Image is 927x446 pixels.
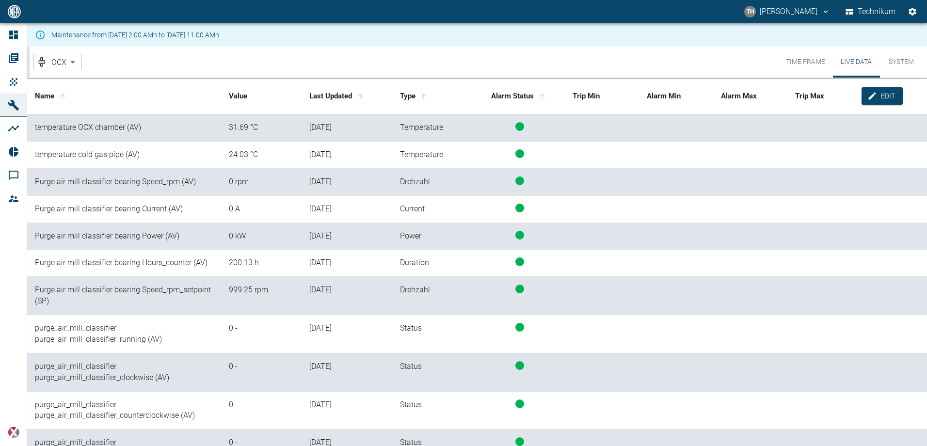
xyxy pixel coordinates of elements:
a: OCX [36,56,66,68]
div: 0 - [229,323,294,334]
div: 8/8/2025, 2:25:30 PM [309,399,384,411]
th: Alarm Max [713,78,787,114]
img: logo [7,5,22,18]
td: Drehzahl [392,277,475,315]
th: Trip Min [565,78,639,114]
div: Maintenance from [DATE] 2:00 AMh to [DATE] 11:00 AMh [51,26,219,44]
button: thomas.hosten@neuman-esser.de [743,3,831,20]
div: 8/8/2025, 2:25:30 PM [309,122,384,133]
td: Purge air mill classifier bearing Speed_rpm (AV) [27,169,221,196]
td: purge_air_mill_classifier purge_air_mill_classifier_running (AV) [27,315,221,353]
td: temperature cold gas pipe (AV) [27,142,221,169]
span: status-running [515,149,524,158]
button: Live Data [833,47,879,78]
td: purge_air_mill_classifier purge_air_mill_classifier_counterclockwise (AV) [27,392,221,430]
span: sort-time [354,92,367,101]
span: status-running [515,176,524,185]
div: 8/8/2025, 2:25:30 PM [309,323,384,334]
button: Settings [904,3,921,20]
div: 8/8/2025, 2:25:30 PM [309,176,384,188]
button: System [879,47,923,78]
span: status-running [515,285,524,293]
button: Time Frame [778,47,833,78]
div: 24.03 °C [229,149,294,160]
div: 0 kW [229,231,294,242]
td: Temperature [392,142,475,169]
span: sort-name [56,92,69,101]
th: Value [221,78,302,114]
div: 8/8/2025, 2:25:30 PM [309,231,384,242]
div: 999.25 rpm [229,285,294,296]
span: status-running [515,323,524,332]
div: 0 - [229,361,294,372]
td: Temperature [392,114,475,142]
span: status-running [515,437,524,446]
span: sort-type [417,92,430,101]
span: status-running [515,231,524,239]
div: 8/8/2025, 2:25:30 PM [309,361,384,372]
div: TH [744,6,756,17]
td: temperature OCX chamber (AV) [27,114,221,142]
th: Alarm Min [639,78,713,114]
td: Status [392,315,475,353]
td: Purge air mill classifier bearing Current (AV) [27,196,221,223]
td: Power [392,223,475,250]
th: Type [392,78,475,114]
span: sort-status [536,92,548,101]
span: status-running [515,361,524,370]
span: status-running [515,399,524,408]
th: Name [27,78,221,114]
div: 8/8/2025, 2:25:30 PM [309,204,384,215]
span: status-running [515,122,524,131]
th: Alarm Status [475,78,565,114]
div: 8/8/2025, 2:25:30 PM [309,257,384,269]
span: status-running [515,257,524,266]
button: Technikum [844,3,898,20]
td: Status [392,353,475,392]
td: Current [392,196,475,223]
img: Xplore Logo [8,427,19,438]
td: Purge air mill classifier bearing Power (AV) [27,223,221,250]
span: status-running [515,204,524,212]
div: 8/8/2025, 2:25:30 PM [309,285,384,296]
button: edit-alarms [862,87,903,105]
div: 200.13333 h [229,257,294,269]
div: 31.69 °C [229,122,294,133]
div: 0 rpm [229,176,294,188]
th: Last Updated [302,78,392,114]
td: Status [392,392,475,430]
th: Trip Max [787,78,862,114]
td: purge_air_mill_classifier purge_air_mill_classifier_clockwise (AV) [27,353,221,392]
td: Purge air mill classifier bearing Hours_counter (AV) [27,250,221,277]
div: 0 A [229,204,294,215]
div: 0 - [229,399,294,411]
td: Duration [392,250,475,277]
td: Purge air mill classifier bearing Speed_rpm_setpoint (SP) [27,277,221,315]
td: Drehzahl [392,169,475,196]
div: 8/8/2025, 2:25:30 PM [309,149,384,160]
span: OCX [51,57,66,68]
